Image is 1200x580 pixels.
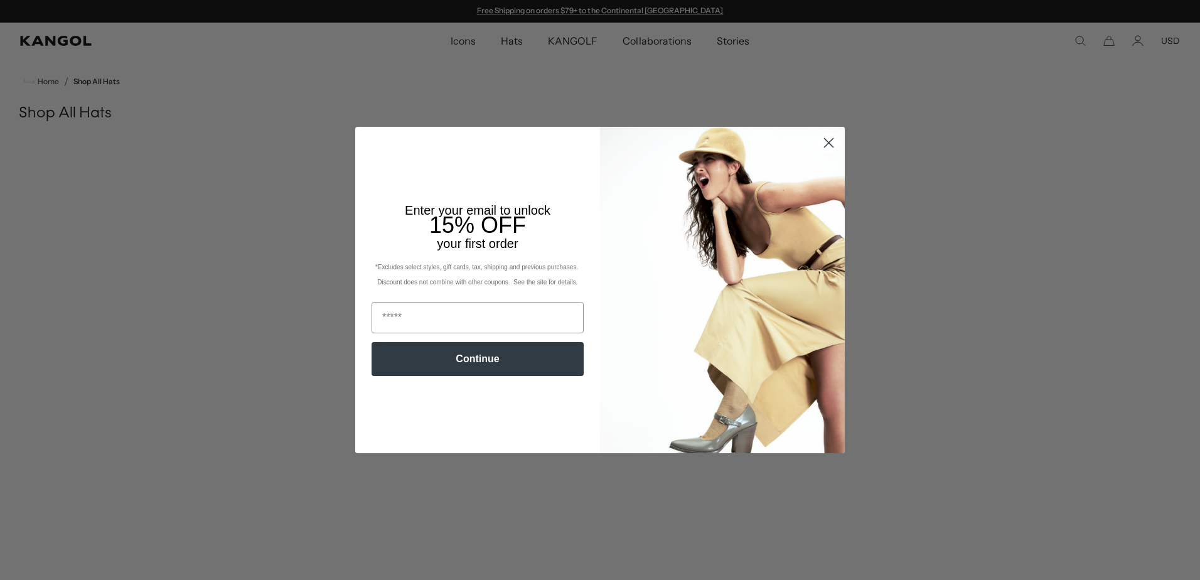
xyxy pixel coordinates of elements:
span: Enter your email to unlock [405,203,550,217]
span: 15% OFF [429,212,526,238]
span: *Excludes select styles, gift cards, tax, shipping and previous purchases. Discount does not comb... [375,264,580,286]
span: your first order [437,237,518,250]
input: Email [372,302,584,333]
button: Close dialog [818,132,840,154]
img: 93be19ad-e773-4382-80b9-c9d740c9197f.jpeg [600,127,845,453]
button: Continue [372,342,584,376]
